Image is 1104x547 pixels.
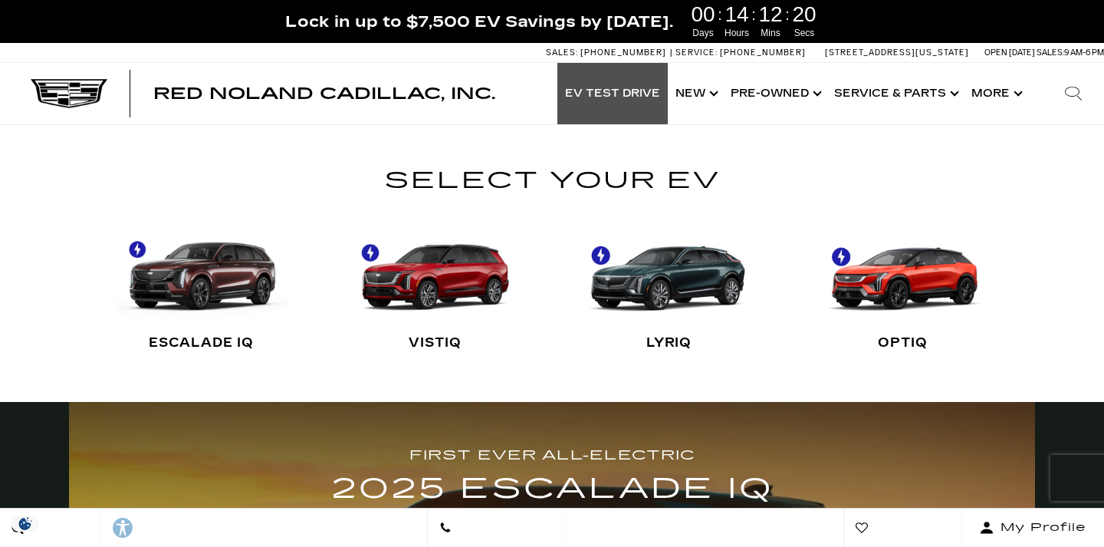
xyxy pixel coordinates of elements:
[8,516,43,532] img: Opt-Out Icon
[452,517,550,539] span: Contact Us
[1064,48,1104,58] span: 9 AM-6 PM
[994,517,1086,539] span: My Profile
[24,517,87,539] span: Search
[984,48,1035,58] span: Open [DATE]
[785,3,790,26] span: :
[868,517,949,539] span: Glovebox
[670,48,810,57] a: Service: [PHONE_NUMBER]
[58,162,1046,200] h2: SELECT YOUR EV
[331,466,773,512] h1: 2025 ESCALADE IQ
[688,26,718,40] span: Days
[723,63,826,124] a: Pre-Owned
[964,63,1027,124] button: More
[153,86,495,101] a: Red Noland Cadillac, Inc.
[756,4,785,25] span: 12
[546,48,670,57] a: Sales: [PHONE_NUMBER]
[583,212,755,365] a: LYRIQ LYRIQ
[557,63,668,124] a: EV Test Drive
[668,63,723,124] a: New
[580,48,666,58] span: [PHONE_NUMBER]
[427,509,563,547] a: Contact Us
[115,212,287,365] a: ESCALADE IQ ESCALADE IQ
[546,48,578,58] span: Sales:
[720,48,806,58] span: [PHONE_NUMBER]
[285,12,673,31] span: Lock in up to $7,500 EV Savings by [DATE].
[31,79,107,108] img: Cadillac Dark Logo with Cadillac White Text
[153,84,495,103] span: Red Noland Cadillac, Inc.
[751,3,756,26] span: :
[331,445,773,466] h5: FIRST EVER ALL-ELECTRIC
[349,212,521,365] a: VISTIQ VISTIQ
[675,48,718,58] span: Service:
[688,4,718,25] span: 00
[718,3,722,26] span: :
[756,26,785,40] span: Mins
[825,48,969,58] a: [STREET_ADDRESS][US_STATE]
[816,212,989,365] a: OPTIQ OPTIQ
[722,4,751,25] span: 14
[1078,8,1096,26] a: Close
[8,516,43,532] section: Click to Open Cookie Consent Modal
[843,509,961,547] a: Glovebox
[826,63,964,124] a: Service & Parts
[790,26,819,40] span: Secs
[790,4,819,25] span: 20
[1037,48,1064,58] span: Sales:
[961,509,1104,547] button: Open user profile menu
[722,26,751,40] span: Hours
